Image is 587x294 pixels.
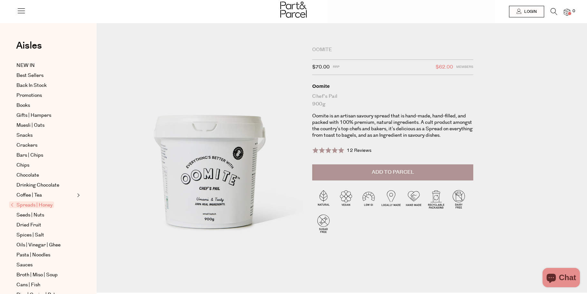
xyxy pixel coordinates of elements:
a: Seeds | Nuts [16,211,75,219]
a: Crackers [16,142,75,149]
span: Add to Parcel [372,169,414,176]
img: Part&Parcel [280,2,307,18]
img: P_P-ICONS-Live_Bec_V11_Vegan.svg [335,188,357,210]
a: Sauces [16,261,75,269]
a: Aisles [16,41,42,57]
span: Promotions [16,92,42,99]
a: 0 [564,9,570,15]
img: P_P-ICONS-Live_Bec_V11_Handmade.svg [402,188,425,210]
span: $70.00 [312,63,330,71]
span: Spreads | Honey [9,201,54,208]
a: Best Sellers [16,72,75,79]
span: Chocolate [16,171,39,179]
a: Cans | Fish [16,281,75,289]
a: Promotions [16,92,75,99]
span: Muesli | Oats [16,122,44,129]
a: Spices | Salt [16,231,75,239]
a: Snacks [16,132,75,139]
span: Coffee | Tea [16,191,42,199]
button: Add to Parcel [312,164,473,180]
span: Back In Stock [16,82,47,89]
span: Books [16,102,30,109]
a: Broth | Miso | Soup [16,271,75,279]
span: Seeds | Nuts [16,211,44,219]
a: Books [16,102,75,109]
span: Oils | Vinegar | Ghee [16,241,61,249]
a: Chocolate [16,171,75,179]
div: Oomite [312,83,473,89]
span: Gifts | Hampers [16,112,51,119]
div: Chef's Pail 900g [312,93,473,108]
span: 0 [571,8,577,14]
a: Bars | Chips [16,152,75,159]
span: Cans | Fish [16,281,40,289]
a: NEW IN [16,62,75,69]
p: Oomite is an artisan savoury spread that is hand-made, hand-filled, and packed with 100% premium,... [312,113,473,139]
span: Crackers [16,142,37,149]
img: P_P-ICONS-Live_Bec_V11_Locally_Made_2.svg [380,188,402,210]
a: Pasta | Noodles [16,251,75,259]
a: Dried Fruit [16,221,75,229]
span: NEW IN [16,62,35,69]
a: Back In Stock [16,82,75,89]
span: Pasta | Noodles [16,251,50,259]
img: P_P-ICONS-Live_Bec_V11_Dairy_Free.svg [447,188,470,210]
a: Login [509,6,544,17]
span: Aisles [16,39,42,53]
span: Best Sellers [16,72,43,79]
img: Oomite [116,49,303,269]
span: Members [456,63,473,71]
span: $62.00 [436,63,453,71]
button: Expand/Collapse Coffee | Tea [75,191,80,199]
a: Coffee | Tea [16,191,75,199]
a: Oils | Vinegar | Ghee [16,241,75,249]
img: P_P-ICONS-Live_Bec_V11_Recyclable_Packaging.svg [425,188,447,210]
span: Bars | Chips [16,152,43,159]
span: RRP [333,63,340,71]
a: Muesli | Oats [16,122,75,129]
span: Sauces [16,261,33,269]
span: 12 Reviews [347,147,371,154]
span: Spices | Salt [16,231,44,239]
span: Snacks [16,132,33,139]
a: Chips [16,161,75,169]
span: Chips [16,161,29,169]
img: P_P-ICONS-Live_Bec_V11_Sugar_Free.svg [312,212,335,235]
div: Oomite [312,47,473,53]
span: Login [523,9,537,14]
a: Gifts | Hampers [16,112,75,119]
img: P_P-ICONS-Live_Bec_V11_Natural.svg [312,188,335,210]
img: P_P-ICONS-Live_Bec_V11_Low_Gi.svg [357,188,380,210]
a: Drinking Chocolate [16,181,75,189]
span: Dried Fruit [16,221,41,229]
span: Broth | Miso | Soup [16,271,58,279]
span: Drinking Chocolate [16,181,59,189]
inbox-online-store-chat: Shopify online store chat [541,268,582,289]
a: Spreads | Honey [11,201,75,209]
